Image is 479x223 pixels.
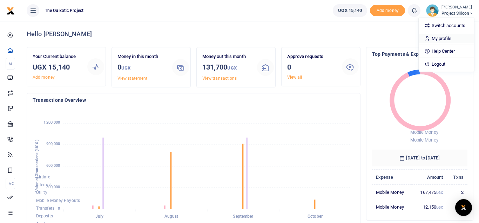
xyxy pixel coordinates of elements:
tspan: August [164,214,178,219]
th: Amount [412,170,447,185]
tspan: 300,000 [46,185,60,189]
img: logo-small [6,7,15,15]
tspan: October [308,214,323,219]
td: 12,150 [412,200,447,215]
h6: [DATE] to [DATE] [372,150,468,166]
p: Money in this month [117,53,167,60]
tspan: 900,000 [46,142,60,146]
small: [PERSON_NAME] [441,5,473,11]
a: View all [287,75,302,80]
td: 2 [447,185,467,200]
h3: 0 [287,62,336,72]
img: profile-user [426,4,439,17]
p: Your Current balance [33,53,82,60]
th: Expense [372,170,413,185]
a: Add money [33,75,55,80]
th: Txns [447,170,467,185]
li: Toup your wallet [370,5,405,17]
span: Mobile Money [410,137,438,143]
a: Switch accounts [419,21,474,31]
small: UGX [436,205,443,209]
td: 1 [447,200,467,215]
small: UGX [121,65,130,71]
small: UGX [436,191,443,195]
span: Transfers [36,206,54,211]
span: Mobile Money Payouts [36,198,80,203]
li: Ac [6,178,15,189]
h4: Top Payments & Expenses [372,50,468,58]
tspan: 1,200,000 [43,120,60,125]
a: View transactions [202,76,237,81]
span: Utility [36,190,47,195]
tspan: 0 [58,206,60,211]
span: The Quixotic Project [42,7,86,14]
a: UGX 15,140 [333,4,367,17]
a: profile-user [PERSON_NAME] Project Silicon [426,4,473,17]
td: Mobile Money [372,185,413,200]
a: View statement [117,76,147,81]
span: Add money [370,5,405,17]
small: UGX [227,65,236,71]
li: M [6,58,15,70]
tspan: 600,000 [46,163,60,168]
span: Mobile Money [410,130,438,135]
a: Logout [419,59,474,69]
a: logo-small logo-large logo-large [6,8,15,13]
a: Help Center [419,46,474,56]
text: Value of Transactions (UGX ) [35,139,39,192]
span: Project Silicon [441,10,473,17]
div: Open Intercom Messenger [455,199,472,216]
a: My profile [419,34,474,44]
h4: Transactions Overview [33,96,355,104]
h3: UGX 15,140 [33,62,82,72]
td: Mobile Money [372,200,413,215]
tspan: July [95,214,103,219]
h3: 131,700 [202,62,251,73]
span: Internet [36,182,51,187]
h3: 0 [117,62,167,73]
a: Add money [370,7,405,13]
h4: Hello [PERSON_NAME] [27,30,473,38]
p: Money out this month [202,53,251,60]
span: Airtime [36,175,50,179]
span: UGX 15,140 [338,7,362,14]
td: 167,475 [412,185,447,200]
tspan: September [233,214,254,219]
span: Deposits [36,214,53,219]
p: Approve requests [287,53,336,60]
li: Wallet ballance [330,4,370,17]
